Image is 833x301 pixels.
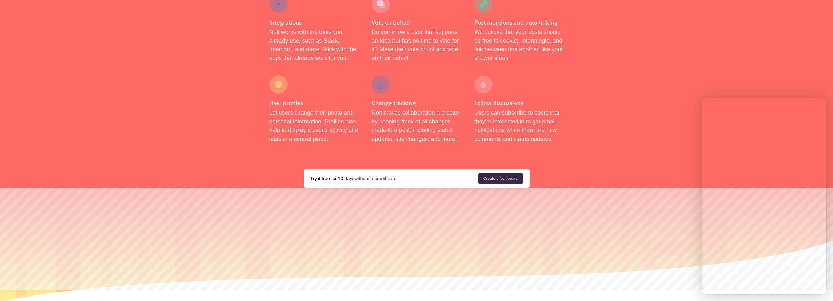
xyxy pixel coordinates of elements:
[269,18,359,27] h4: Integrations
[474,18,564,27] h4: Post mentions and auto-linking
[269,108,359,143] p: Let users change their photo and personal information. Profiles also help to display a user's act...
[474,99,564,107] h4: Follow discussions
[269,28,359,63] p: Nolt works with the tools you already use, such as Slack, Intercom, and more. Stick with the apps...
[269,99,359,107] h4: User profiles
[478,173,523,184] a: Create a Nolt board
[372,18,461,27] h4: Vote on behalf
[702,98,826,294] iframe: Chatra live chat
[474,28,564,63] p: We believe that your posts should be free to coexist, intermingle, and link between one another, ...
[372,108,461,143] p: Nolt makes collaboration a breeze by keeping track of all changes made to a post, including statu...
[372,28,461,63] p: Do you know a user that supports an idea but has no time to vote for it? Make their vote count an...
[372,99,461,107] h4: Change tracking
[310,175,478,182] div: without a credit card
[474,108,564,143] p: Users can subscribe to posts that they're interested in to get email notifications when there are...
[310,176,354,181] strong: Try it free for 10 days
